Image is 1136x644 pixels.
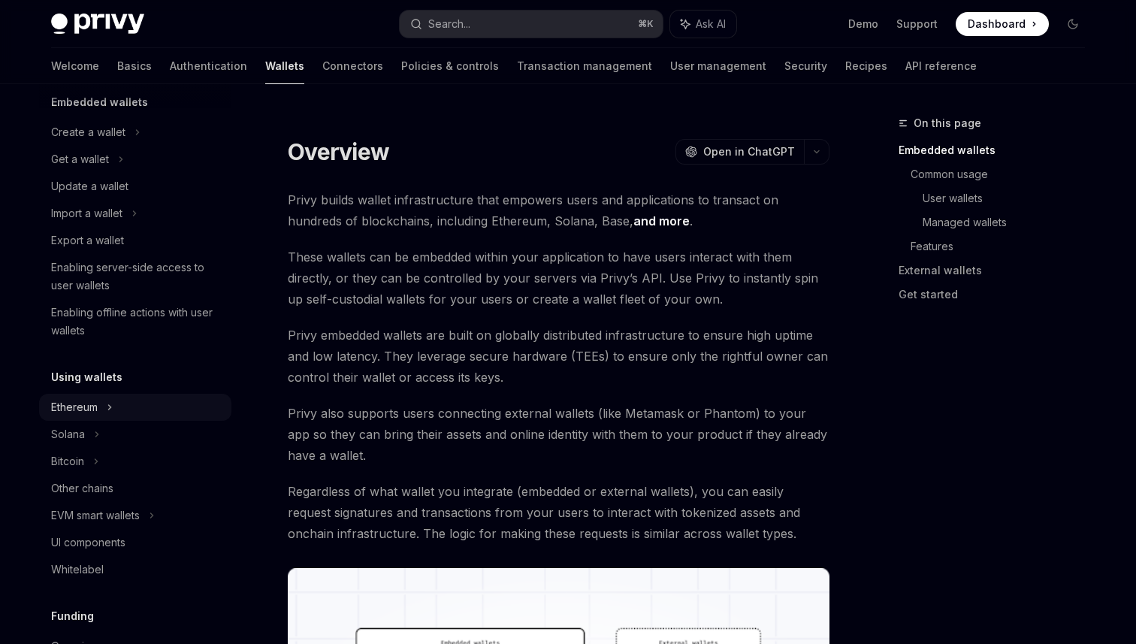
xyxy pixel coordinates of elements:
[51,479,113,497] div: Other chains
[322,48,383,84] a: Connectors
[51,304,222,340] div: Enabling offline actions with user wallets
[265,48,304,84] a: Wallets
[896,17,938,32] a: Support
[784,48,827,84] a: Security
[703,144,795,159] span: Open in ChatGPT
[670,11,736,38] button: Ask AI
[911,234,1097,259] a: Features
[51,123,125,141] div: Create a wallet
[51,368,122,386] h5: Using wallets
[968,17,1026,32] span: Dashboard
[914,114,981,132] span: On this page
[51,452,84,470] div: Bitcoin
[39,556,231,583] a: Whitelabel
[51,534,125,552] div: UI components
[39,173,231,200] a: Update a wallet
[288,138,389,165] h1: Overview
[51,506,140,525] div: EVM smart wallets
[39,227,231,254] a: Export a wallet
[675,139,804,165] button: Open in ChatGPT
[400,11,663,38] button: Search...⌘K
[638,18,654,30] span: ⌘ K
[923,186,1097,210] a: User wallets
[51,14,144,35] img: dark logo
[956,12,1049,36] a: Dashboard
[923,210,1097,234] a: Managed wallets
[51,425,85,443] div: Solana
[899,259,1097,283] a: External wallets
[51,398,98,416] div: Ethereum
[170,48,247,84] a: Authentication
[905,48,977,84] a: API reference
[696,17,726,32] span: Ask AI
[51,150,109,168] div: Get a wallet
[1061,12,1085,36] button: Toggle dark mode
[517,48,652,84] a: Transaction management
[845,48,887,84] a: Recipes
[911,162,1097,186] a: Common usage
[633,213,690,229] a: and more
[401,48,499,84] a: Policies & controls
[288,325,829,388] span: Privy embedded wallets are built on globally distributed infrastructure to ensure high uptime and...
[51,231,124,249] div: Export a wallet
[39,254,231,299] a: Enabling server-side access to user wallets
[39,299,231,344] a: Enabling offline actions with user wallets
[288,481,829,544] span: Regardless of what wallet you integrate (embedded or external wallets), you can easily request si...
[670,48,766,84] a: User management
[51,561,104,579] div: Whitelabel
[899,283,1097,307] a: Get started
[899,138,1097,162] a: Embedded wallets
[117,48,152,84] a: Basics
[51,204,122,222] div: Import a wallet
[288,403,829,466] span: Privy also supports users connecting external wallets (like Metamask or Phantom) to your app so t...
[51,607,94,625] h5: Funding
[428,15,470,33] div: Search...
[51,259,222,295] div: Enabling server-side access to user wallets
[288,189,829,231] span: Privy builds wallet infrastructure that empowers users and applications to transact on hundreds o...
[288,246,829,310] span: These wallets can be embedded within your application to have users interact with them directly, ...
[39,529,231,556] a: UI components
[848,17,878,32] a: Demo
[51,48,99,84] a: Welcome
[39,475,231,502] a: Other chains
[51,177,128,195] div: Update a wallet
